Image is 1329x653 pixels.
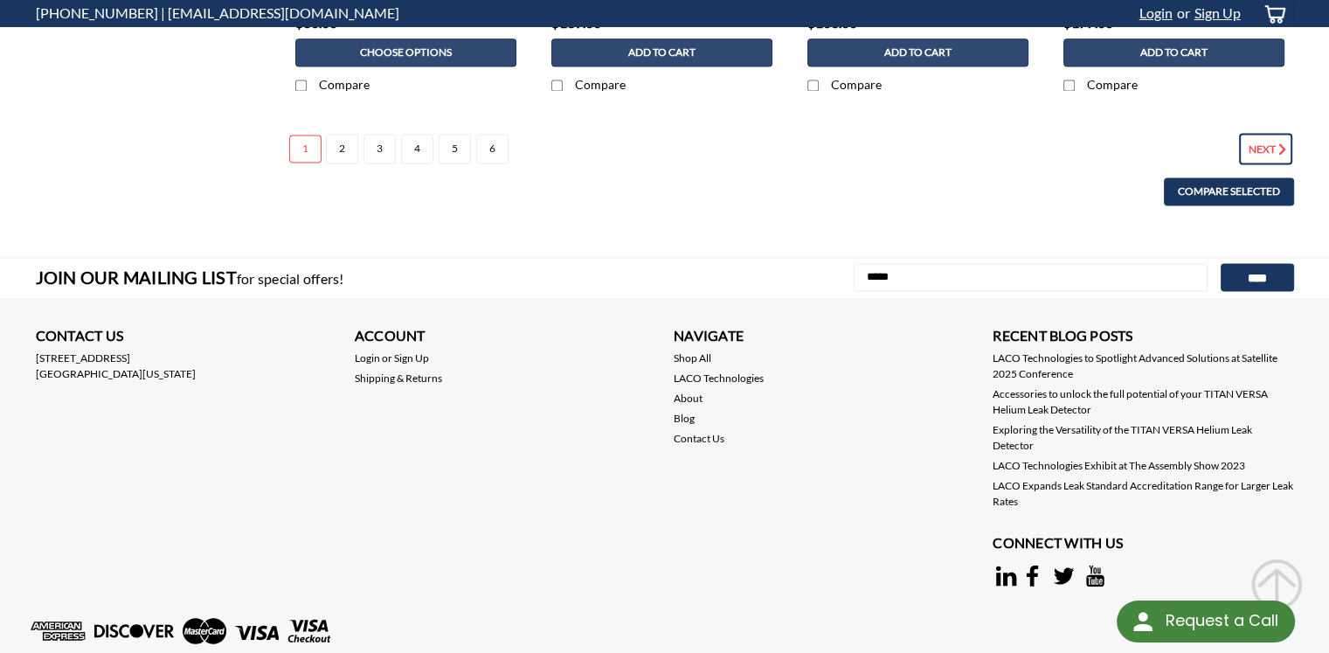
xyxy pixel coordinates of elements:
[360,46,452,59] span: Choose Options
[1129,608,1157,636] img: round button
[319,77,370,92] span: Compare
[1249,1,1294,26] a: cart-preview-dropdown
[1087,77,1138,92] span: Compare
[355,371,442,386] a: Shipping & Returns
[807,80,819,91] input: Compare
[289,135,322,163] a: Page 1 of 6
[1140,46,1208,59] span: Add to Cart
[1164,177,1294,205] a: Compare Selected
[1165,601,1277,641] div: Request a Call
[551,80,563,91] input: Compare
[674,431,724,447] a: Contact Us
[807,38,1028,66] a: Add to Cart
[1250,559,1303,611] div: Scroll Back to Top
[1250,559,1303,611] svg: submit
[628,46,696,59] span: Add to Cart
[394,351,429,366] a: Sign Up
[439,134,471,163] a: Page 5 of 6
[36,258,353,298] h3: Join Our Mailing List
[1117,601,1295,643] div: Request a Call
[401,134,433,163] a: Page 4 of 6
[993,532,1293,558] h3: Connect with Us
[237,270,344,287] span: for special offers!
[674,351,711,366] a: Shop All
[993,458,1245,474] a: LACO Technologies Exhibit at The Assembly Show 2023
[1173,4,1190,21] span: or
[674,325,974,351] h3: Navigate
[355,351,380,366] a: Login
[575,77,626,92] span: Compare
[295,80,307,91] input: Compare
[993,325,1293,351] h3: Recent Blog Posts
[674,411,695,427] a: Blog
[1063,38,1284,66] a: Add to Cart
[295,38,516,66] a: Choose Options
[674,371,764,386] a: LACO Technologies
[363,134,396,163] a: Page 3 of 6
[36,351,336,382] address: [STREET_ADDRESS] [GEOGRAPHIC_DATA][US_STATE]
[371,351,403,366] span: or
[993,422,1293,454] a: Exploring the Versatility of the TITAN VERSA Helium Leak Detector
[884,46,952,59] span: Add to Cart
[1239,133,1292,164] a: Next
[476,134,509,163] a: Page 6 of 6
[355,325,655,351] h3: Account
[1063,80,1075,91] input: Compare
[993,478,1293,510] a: LACO Expands Leak Standard Accreditation Range for Larger Leak Rates
[993,386,1293,418] a: Accessories to unlock the full potential of your TITAN VERSA Helium Leak Detector
[326,134,358,163] a: Page 2 of 6
[831,77,882,92] span: Compare
[36,325,336,351] h3: Contact Us
[551,38,772,66] a: Add to Cart
[674,391,703,406] a: About
[993,351,1293,382] a: LACO Technologies to Spotlight Advanced Solutions at Satellite 2025 Conference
